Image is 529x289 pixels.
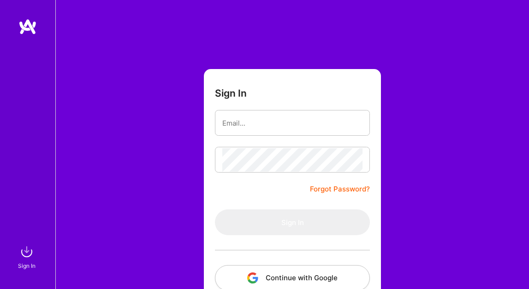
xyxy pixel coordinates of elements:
[18,18,37,35] img: logo
[247,272,258,283] img: icon
[310,184,370,195] a: Forgot Password?
[215,87,247,99] h3: Sign In
[222,111,363,135] input: Email...
[215,209,370,235] button: Sign In
[18,261,36,271] div: Sign In
[18,243,36,261] img: sign in
[19,243,36,271] a: sign inSign In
